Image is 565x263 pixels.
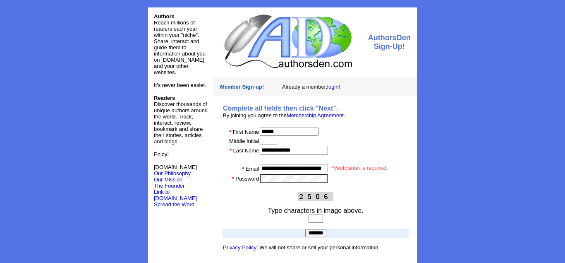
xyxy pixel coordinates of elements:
[233,147,259,154] font: Last Name
[223,112,345,118] font: By joining you agree to the .
[287,112,344,118] a: Membership Agreement
[154,164,197,176] font: [DOMAIN_NAME]
[223,105,338,112] b: Complete all fields then click "Next".
[229,138,259,144] font: Middle Initial
[154,201,194,208] font: Spread the Word
[154,82,206,88] font: It's never been easier.
[154,189,197,201] a: Link to [DOMAIN_NAME]
[298,192,333,201] img: This Is CAPTCHA Image
[268,207,363,214] font: Type characters in image above.
[154,176,182,183] a: Our Mission
[154,200,194,208] a: Spread the Word
[233,129,259,135] font: First Name
[223,244,380,251] font: : We will not share or sell your personal information.
[246,166,259,172] font: Email
[154,170,191,176] a: Our Philosophy
[220,84,264,90] font: Member Sign-up!
[235,176,259,182] font: Password
[331,165,388,171] font: *Verification is required.
[154,183,184,189] a: The Founder
[222,13,353,69] img: logo.jpg
[223,244,256,251] a: Privacy Policy
[368,34,411,51] font: AuthorsDen Sign-Up!
[154,19,206,75] font: Reach millions of readers each year within your "niche". Share, interact and guide them to inform...
[154,13,175,19] font: Authors
[282,84,340,90] font: Already a member,
[154,95,175,101] b: Readers
[154,151,169,157] font: Enjoy!
[154,95,208,145] font: Discover thousands of unique authors around the world. Track, interact, review, bookmark and shar...
[327,84,340,90] a: login!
